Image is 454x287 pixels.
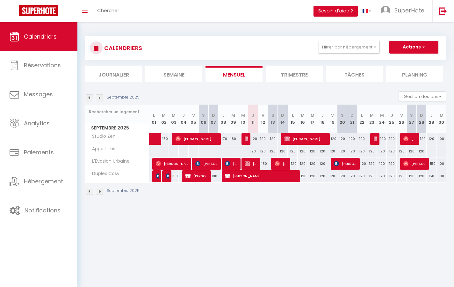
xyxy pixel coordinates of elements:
th: 11 [248,105,258,133]
abbr: D [350,112,354,118]
div: 120 [307,158,317,170]
th: 21 [347,105,357,133]
abbr: D [212,112,215,118]
div: 120 [258,133,268,145]
p: Septembre 2025 [107,188,140,194]
span: [PERSON_NAME] [166,170,169,182]
div: 120 [357,133,367,145]
div: 120 [407,170,416,182]
button: Actions [389,41,438,54]
abbr: M [172,112,176,118]
th: 29 [427,105,436,133]
th: 30 [436,105,446,133]
abbr: J [321,112,324,118]
span: [PERSON_NAME] [285,133,327,145]
div: 120 [397,170,407,182]
div: 150 [427,158,436,170]
span: [PERSON_NAME] [225,158,238,170]
span: SuperHote [394,6,424,14]
abbr: M [380,112,384,118]
div: 120 [416,145,426,157]
div: 120 [288,158,298,170]
div: 120 [317,158,327,170]
li: Tâches [326,66,383,82]
span: [PERSON_NAME] [334,158,357,170]
span: Septembre 2025 [85,123,149,133]
abbr: S [202,112,205,118]
div: 100 [436,133,446,145]
div: 120 [307,145,317,157]
th: 26 [397,105,407,133]
div: 120 [327,133,337,145]
th: 09 [228,105,238,133]
img: ... [381,6,390,15]
div: 120 [347,170,357,182]
th: 23 [367,105,377,133]
th: 19 [327,105,337,133]
div: 120 [357,158,367,170]
div: 120 [347,145,357,157]
span: [PERSON_NAME] [245,133,248,145]
abbr: J [182,112,185,118]
th: 17 [307,105,317,133]
th: 08 [218,105,228,133]
div: 120 [327,145,337,157]
abbr: V [262,112,264,118]
abbr: M [370,112,374,118]
th: 18 [317,105,327,133]
span: Duplex Cosy [86,170,121,177]
abbr: M [311,112,314,118]
div: 120 [337,133,347,145]
p: Septembre 2025 [107,94,140,100]
div: 120 [347,133,357,145]
abbr: L [222,112,224,118]
span: Calendriers [24,33,57,40]
span: Patureau Léa [156,170,159,182]
span: Réservations [24,61,61,69]
th: 22 [357,105,367,133]
button: Gestion des prix [399,92,446,101]
span: Messages [24,90,53,98]
th: 16 [298,105,307,133]
div: 120 [397,145,407,157]
div: 150 [169,170,179,182]
th: 24 [377,105,387,133]
div: 120 [367,170,377,182]
th: 05 [189,105,198,133]
span: [PERSON_NAME] [245,158,258,170]
span: Hébergement [24,177,63,185]
abbr: S [341,112,344,118]
li: Mensuel [205,66,263,82]
div: 120 [357,145,367,157]
div: 120 [387,133,397,145]
div: 120 [298,158,307,170]
span: [PERSON_NAME] [185,170,208,182]
th: 25 [387,105,397,133]
div: 120 [268,145,278,157]
abbr: J [252,112,254,118]
span: [PERSON_NAME] [176,133,218,145]
th: 27 [407,105,416,133]
abbr: D [420,112,423,118]
div: 120 [377,170,387,182]
span: Studio Zen [86,133,117,140]
abbr: M [440,112,443,118]
th: 06 [198,105,208,133]
button: Filtrer par hébergement [319,41,380,54]
span: [PERSON_NAME] [403,158,426,170]
div: 150 [258,158,268,170]
div: 120 [407,145,416,157]
div: 120 [367,145,377,157]
span: [PERSON_NAME] [275,158,288,170]
span: Analytics [24,119,50,127]
div: 120 [268,133,278,145]
abbr: V [331,112,334,118]
div: 120 [377,145,387,157]
img: Super Booking [19,5,58,16]
th: 14 [278,105,288,133]
div: 120 [387,145,397,157]
div: 100 [436,170,446,182]
div: 120 [258,145,268,157]
li: Semaine [145,66,202,82]
th: 28 [416,105,426,133]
